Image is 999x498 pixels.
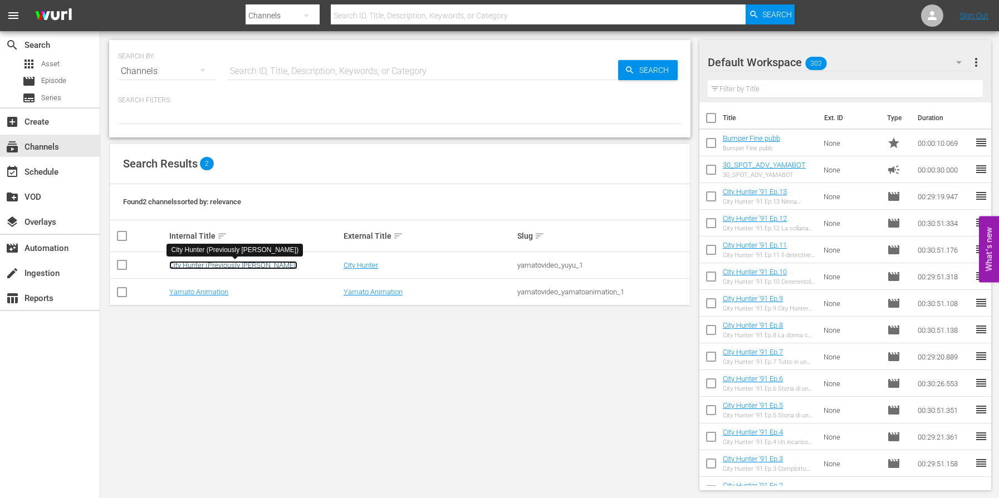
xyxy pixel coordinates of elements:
div: City Hunter '91 Ep.4 Un incarico particolare [723,438,815,446]
td: 00:00:10.069 [913,130,974,156]
span: Asset [41,58,60,70]
span: menu [7,9,20,22]
span: Episode [887,190,900,203]
td: None [819,317,883,343]
td: 00:29:51.318 [913,263,974,290]
a: City Hunter '91 Ep.3 [723,455,783,463]
span: reorder [974,162,988,176]
span: 302 [805,52,826,75]
span: Found 2 channels sorted by: relevance [123,198,241,206]
a: Bumper Fine pubb [723,134,780,142]
span: sort [535,231,545,241]
a: City Hunter '91 Ep.4 [723,428,783,436]
span: Schedule [6,165,19,179]
div: External Title [344,229,515,243]
span: Search [762,4,792,24]
button: Open Feedback Widget [979,216,999,282]
td: 00:30:26.553 [913,370,974,397]
span: Episode [887,243,900,257]
a: City Hunter '91 Ep.9 [723,294,783,303]
td: None [819,156,883,183]
div: City Hunter '91 Ep.3 Complotto regale [723,465,815,472]
td: 00:30:51.138 [913,317,974,343]
span: Episode [887,457,900,470]
a: City Hunter (Previously [PERSON_NAME]) [169,261,297,269]
span: 2 [200,157,214,170]
span: reorder [974,403,988,416]
div: Bumper Fine pubb [723,145,780,152]
div: Internal Title [169,229,340,243]
span: reorder [974,456,988,470]
span: VOD [6,190,19,204]
span: more_vert [969,56,983,69]
td: 00:00:30.000 [913,156,974,183]
div: City Hunter '91 Ep.8 La donna che grida vendetta [723,332,815,339]
a: City Hunter '91 Ep.2 [723,481,783,490]
td: None [819,210,883,236]
span: Asset [22,57,36,71]
span: Episode [41,75,66,86]
a: City Hunter '91 Ep.7 [723,348,783,356]
td: None [819,397,883,423]
div: City Hunter '91 Ep.12 La collana dei ricordi [723,225,815,232]
span: reorder [974,189,988,203]
div: City Hunter (Previously [PERSON_NAME]) [171,245,298,255]
th: Ext. ID [817,102,880,134]
span: Channels [6,140,19,154]
td: None [819,263,883,290]
span: Episode [887,350,900,363]
span: Ingestion [6,267,19,280]
button: Search [746,4,795,24]
p: Search Filters: [118,96,682,105]
button: more_vert [969,49,983,76]
div: City Hunter '91 Ep.10 Cenerentola per una notte [723,278,815,285]
td: 00:29:20.889 [913,343,974,370]
div: yamatovideo_yuyu_1 [517,261,688,269]
span: reorder [974,430,988,443]
span: Episode [887,377,900,390]
span: Episode [22,75,36,88]
a: City Hunter [344,261,378,269]
th: Type [880,102,911,134]
div: yamatovideo_yamatoanimation_1 [517,288,688,296]
td: 00:30:51.108 [913,290,974,317]
span: Episode [887,297,900,310]
span: Ad [887,163,900,176]
td: 00:30:51.334 [913,210,974,236]
div: Channels [118,56,216,87]
a: City Hunter '91 Ep.6 [723,374,783,383]
span: sort [217,231,227,241]
td: None [819,450,883,477]
td: None [819,183,883,210]
div: Default Workspace [708,47,972,78]
span: Episode [887,323,900,337]
span: reorder [974,323,988,336]
span: Create [6,115,19,129]
a: City Hunter '91 Ep.11 [723,241,787,249]
span: Episode [887,430,900,443]
div: City Hunter '91 Ep.5 Storia di un fantasma (prima parte) [723,412,815,419]
span: Search [6,38,19,52]
td: 00:29:21.361 [913,423,974,450]
div: City Hunter '91 Ep.9 City Hunter morirà all'alba [723,305,815,312]
span: reorder [974,216,988,229]
div: City Hunter '91 Ep.7 Tutto in un giorno [723,358,815,366]
div: 30_SPOT_ADV_YAMABOT [723,171,806,179]
a: 30_SPOT_ADV_YAMABOT [723,161,806,169]
span: reorder [974,376,988,389]
a: City Hunter '91 Ep.5 [723,401,783,410]
span: reorder [974,136,988,149]
td: None [819,290,883,317]
a: City Hunter '91 Ep.10 [723,268,787,276]
a: Yamato Animation [344,288,403,296]
td: 00:30:51.176 [913,236,974,263]
img: ans4CAIJ8jUAAAAAAAAAAAAAAAAAAAAAAAAgQb4GAAAAAAAAAAAAAAAAAAAAAAAAJMjXAAAAAAAAAAAAAAAAAAAAAAAAgAT5G... [27,3,80,29]
td: None [819,423,883,450]
div: City Hunter '91 Ep.6 Storia di un fantasma (seconda parte) [723,385,815,392]
span: Promo [887,136,900,150]
a: City Hunter '91 Ep.13 [723,188,787,196]
td: None [819,130,883,156]
span: Automation [6,241,19,255]
th: Title [723,102,817,134]
td: None [819,370,883,397]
